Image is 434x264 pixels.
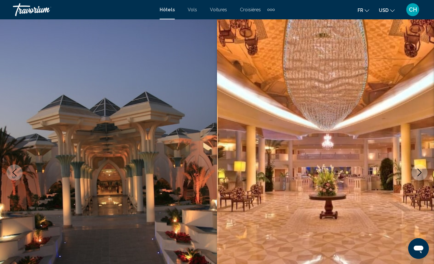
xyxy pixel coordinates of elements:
[411,164,428,181] button: Next image
[358,5,369,15] button: Change language
[408,238,429,259] iframe: Bouton de lancement de la fenêtre de messagerie
[358,8,363,13] span: fr
[404,3,421,16] button: User Menu
[6,164,23,181] button: Previous image
[160,7,175,12] a: Hôtels
[409,6,417,13] span: CH
[188,7,197,12] a: Vols
[13,3,153,16] a: Travorium
[240,7,261,12] a: Croisières
[210,7,227,12] a: Voitures
[379,5,395,15] button: Change currency
[379,8,389,13] span: USD
[267,5,275,15] button: Extra navigation items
